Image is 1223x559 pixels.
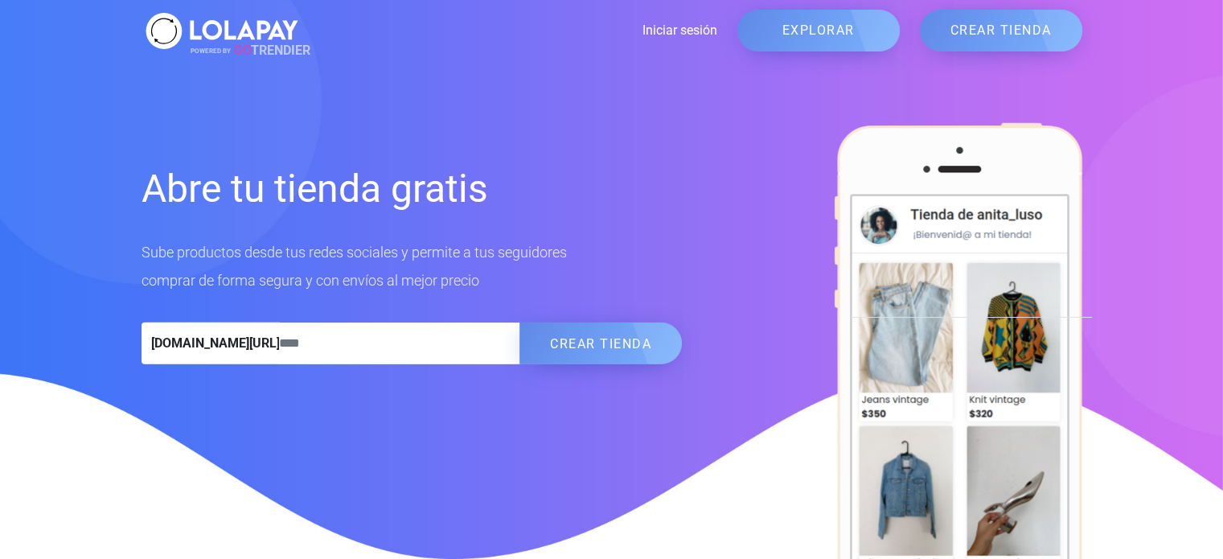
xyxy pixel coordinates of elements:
[142,8,302,54] img: logo_white.svg
[920,10,1082,51] a: CREAR TIENDA
[142,164,683,214] h1: Abre tu tienda gratis
[191,41,310,60] span: TRENDIER
[234,43,251,58] span: GO
[142,238,683,294] p: Sube productos desde tus redes sociales y permite a tus seguidores comprar de forma segura y con ...
[519,323,682,364] button: CREAR TIENDA
[142,323,280,364] span: [DOMAIN_NAME][URL]
[302,21,717,40] a: Iniciar sesión
[191,47,231,54] span: POWERED BY
[737,10,900,51] a: EXPLORAR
